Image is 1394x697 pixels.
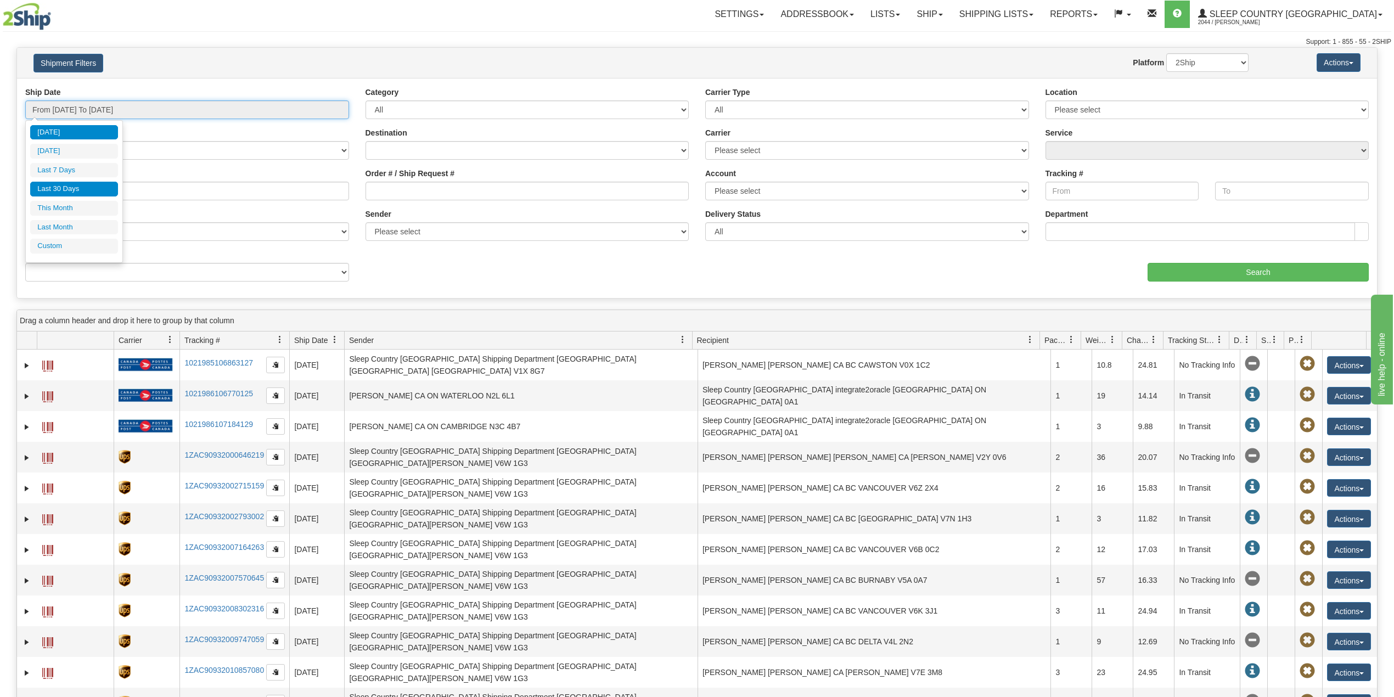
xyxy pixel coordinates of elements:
[1215,182,1369,200] input: To
[1245,571,1260,587] span: No Tracking Info
[289,534,344,565] td: [DATE]
[184,358,253,367] a: 1021985106863127
[266,449,285,465] button: Copy to clipboard
[1050,411,1092,442] td: 1
[1300,418,1315,433] span: Pickup Not Assigned
[697,335,729,346] span: Recipient
[325,330,344,349] a: Ship Date filter column settings
[119,665,130,679] img: 8 - UPS
[349,335,374,346] span: Sender
[705,127,730,138] label: Carrier
[1234,335,1243,346] span: Delivery Status
[1292,330,1311,349] a: Pickup Status filter column settings
[266,572,285,588] button: Copy to clipboard
[119,450,130,464] img: 8 - UPS
[344,534,698,565] td: Sleep Country [GEOGRAPHIC_DATA] Shipping Department [GEOGRAPHIC_DATA] [GEOGRAPHIC_DATA][PERSON_NA...
[1050,350,1092,380] td: 1
[1174,411,1240,442] td: In Transit
[119,573,130,587] img: 8 - UPS
[119,358,172,372] img: 20 - Canada Post
[289,442,344,473] td: [DATE]
[266,664,285,681] button: Copy to clipboard
[1045,127,1073,138] label: Service
[1133,657,1174,688] td: 24.95
[25,87,61,98] label: Ship Date
[344,626,698,657] td: Sleep Country [GEOGRAPHIC_DATA] Shipping Department [GEOGRAPHIC_DATA] [GEOGRAPHIC_DATA][PERSON_NA...
[1148,263,1369,282] input: Search
[1168,335,1216,346] span: Tracking Status
[119,481,130,494] img: 8 - UPS
[344,595,698,626] td: Sleep Country [GEOGRAPHIC_DATA] Shipping Department [GEOGRAPHIC_DATA] [GEOGRAPHIC_DATA][PERSON_NA...
[289,380,344,411] td: [DATE]
[1207,9,1377,19] span: Sleep Country [GEOGRAPHIC_DATA]
[1045,87,1077,98] label: Location
[366,87,399,98] label: Category
[1050,503,1092,534] td: 1
[42,540,53,558] a: Label
[344,503,698,534] td: Sleep Country [GEOGRAPHIC_DATA] Shipping Department [GEOGRAPHIC_DATA] [GEOGRAPHIC_DATA][PERSON_NA...
[184,389,253,398] a: 1021986106770125
[1238,330,1256,349] a: Delivery Status filter column settings
[698,473,1051,503] td: [PERSON_NAME] [PERSON_NAME] CA BC VANCOUVER V6Z 2X4
[698,411,1051,442] td: Sleep Country [GEOGRAPHIC_DATA] integrate2oracle [GEOGRAPHIC_DATA] ON [GEOGRAPHIC_DATA] 0A1
[21,421,32,432] a: Expand
[1327,510,1371,527] button: Actions
[30,239,118,254] li: Custom
[1300,510,1315,525] span: Pickup Not Assigned
[42,509,53,527] a: Label
[8,7,102,20] div: live help - online
[1050,657,1092,688] td: 3
[1086,335,1109,346] span: Weight
[698,442,1051,473] td: [PERSON_NAME] [PERSON_NAME] [PERSON_NAME] CA [PERSON_NAME] V2Y 0V6
[1092,442,1133,473] td: 36
[1021,330,1039,349] a: Recipient filter column settings
[1133,57,1164,68] label: Platform
[1190,1,1391,28] a: Sleep Country [GEOGRAPHIC_DATA] 2044 / [PERSON_NAME]
[1092,350,1133,380] td: 10.8
[3,3,51,30] img: logo2044.jpg
[1062,330,1081,349] a: Packages filter column settings
[1133,503,1174,534] td: 11.82
[1245,479,1260,494] span: In Transit
[3,37,1391,47] div: Support: 1 - 855 - 55 - 2SHIP
[119,511,130,525] img: 8 - UPS
[119,389,172,402] img: 20 - Canada Post
[266,541,285,558] button: Copy to clipboard
[21,575,32,586] a: Expand
[1174,380,1240,411] td: In Transit
[344,473,698,503] td: Sleep Country [GEOGRAPHIC_DATA] Shipping Department [GEOGRAPHIC_DATA] [GEOGRAPHIC_DATA][PERSON_NA...
[184,543,264,552] a: 1ZAC90932007164263
[1174,442,1240,473] td: No Tracking Info
[1174,503,1240,534] td: In Transit
[1092,473,1133,503] td: 16
[1327,479,1371,497] button: Actions
[1133,380,1174,411] td: 14.14
[698,503,1051,534] td: [PERSON_NAME] [PERSON_NAME] CA BC [GEOGRAPHIC_DATA] V7N 1H3
[1245,448,1260,464] span: No Tracking Info
[289,411,344,442] td: [DATE]
[705,87,750,98] label: Carrier Type
[266,480,285,496] button: Copy to clipboard
[1300,602,1315,617] span: Pickup Not Assigned
[1245,418,1260,433] span: In Transit
[42,571,53,588] a: Label
[1289,335,1298,346] span: Pickup Status
[119,634,130,648] img: 8 - UPS
[266,387,285,404] button: Copy to clipboard
[184,451,264,459] a: 1ZAC90932000646219
[366,168,455,179] label: Order # / Ship Request #
[1317,53,1361,72] button: Actions
[1050,442,1092,473] td: 2
[42,479,53,496] a: Label
[1369,293,1393,404] iframe: chat widget
[42,663,53,681] a: Label
[1327,418,1371,435] button: Actions
[1050,473,1092,503] td: 2
[1045,168,1083,179] label: Tracking #
[1245,633,1260,648] span: No Tracking Info
[42,356,53,373] a: Label
[42,448,53,465] a: Label
[705,168,736,179] label: Account
[1300,541,1315,556] span: Pickup Not Assigned
[1300,448,1315,464] span: Pickup Not Assigned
